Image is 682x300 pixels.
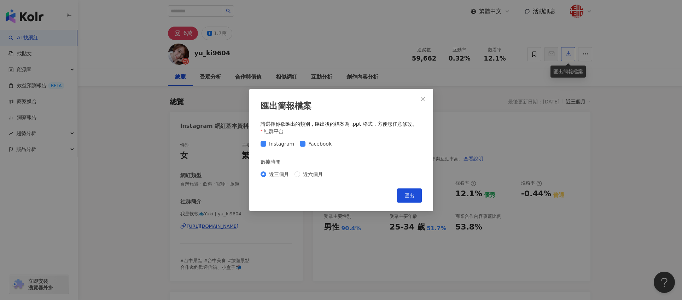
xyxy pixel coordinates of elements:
[261,121,422,128] div: 請選擇你欲匯出的類別，匯出後的檔案為 .ppt 格式，方便您任意修改。
[261,128,289,135] label: 社群平台
[305,140,334,148] span: Facebook
[420,96,426,102] span: close
[266,170,292,178] span: 近三個月
[404,193,414,198] span: 匯出
[261,100,422,112] div: 匯出簡報檔案
[261,158,285,166] label: 數據時間
[266,140,297,148] span: Instagram
[300,170,326,178] span: 近六個月
[416,92,430,106] button: Close
[397,188,422,203] button: 匯出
